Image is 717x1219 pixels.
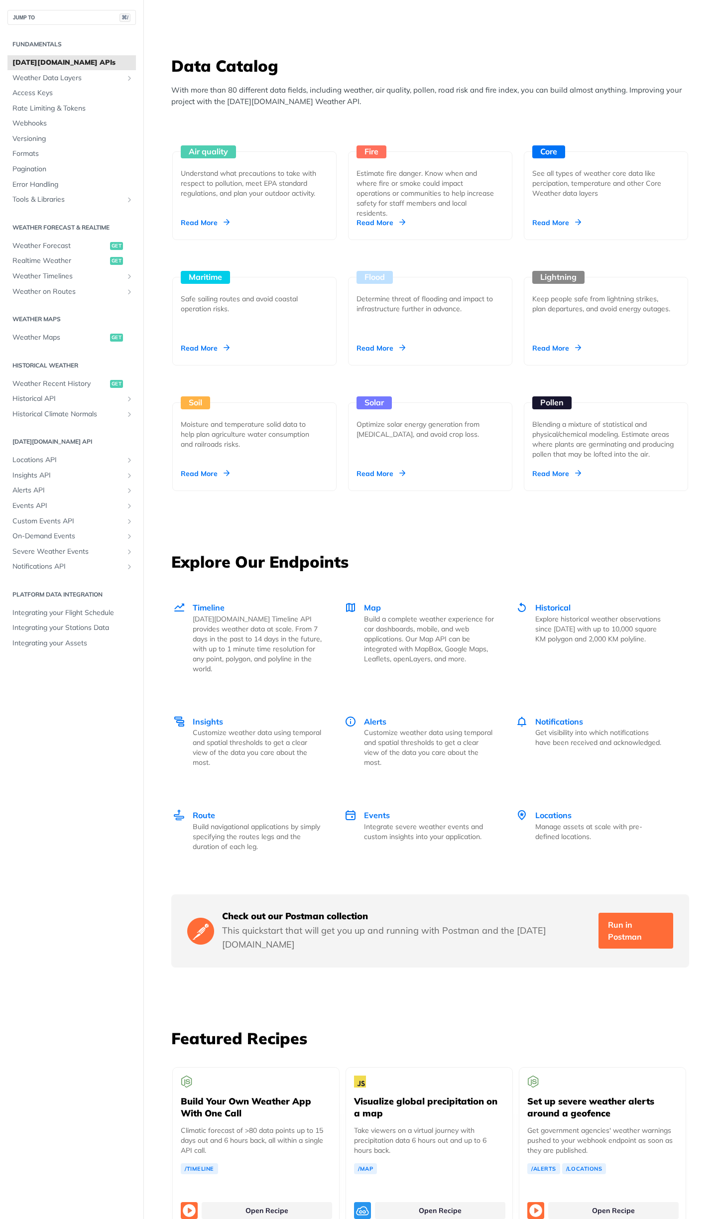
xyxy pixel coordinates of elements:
[12,455,123,465] span: Locations API
[345,602,357,613] img: Map
[7,40,136,49] h2: Fundamentals
[172,581,334,695] a: Timeline Timeline [DATE][DOMAIN_NAME] Timeline API provides weather data at scale. From 7 days in...
[181,218,230,228] div: Read More
[172,695,334,789] a: Insights Insights Customize weather data using temporal and spatial thresholds to get a clear vie...
[125,548,133,556] button: Show subpages for Severe Weather Events
[532,294,672,314] div: Keep people safe from lightning strikes, plan departures, and avoid energy outages.
[12,164,133,174] span: Pagination
[173,716,185,728] img: Insights
[7,284,136,299] a: Weather on RoutesShow subpages for Weather on Routes
[344,115,516,240] a: Fire Estimate fire danger. Know when and where fire or smoke could impact operations or communiti...
[181,343,230,353] div: Read More
[12,287,123,297] span: Weather on Routes
[7,315,136,324] h2: Weather Maps
[7,391,136,406] a: Historical APIShow subpages for Historical API
[535,810,572,820] span: Locations
[7,407,136,422] a: Historical Climate NormalsShow subpages for Historical Climate Normals
[516,716,528,728] img: Notifications
[110,380,123,388] span: get
[7,177,136,192] a: Error Handling
[357,294,496,314] div: Determine threat of flooding and impact to infrastructure further in advance.
[202,1202,332,1219] a: Open Recipe
[7,376,136,391] a: Weather Recent Historyget
[535,728,665,747] p: Get visibility into which notifications have been received and acknowledged.
[598,913,673,949] a: Run in Postman
[7,559,136,574] a: Notifications APIShow subpages for Notifications API
[12,623,133,633] span: Integrating your Stations Data
[193,614,323,674] p: [DATE][DOMAIN_NAME] Timeline API provides weather data at scale. From 7 days in the past to 14 da...
[7,620,136,635] a: Integrating your Stations Data
[181,396,210,409] div: Soil
[193,603,225,612] span: Timeline
[532,218,581,228] div: Read More
[548,1202,679,1219] a: Open Recipe
[125,288,133,296] button: Show subpages for Weather on Routes
[193,810,215,820] span: Route
[125,487,133,494] button: Show subpages for Alerts API
[7,86,136,101] a: Access Keys
[12,333,108,343] span: Weather Maps
[7,269,136,284] a: Weather TimelinesShow subpages for Weather Timelines
[168,240,341,366] a: Maritime Safe sailing routes and avoid coastal operation risks. Read More
[12,501,123,511] span: Events API
[110,242,123,250] span: get
[7,468,136,483] a: Insights APIShow subpages for Insights API
[7,606,136,620] a: Integrating your Flight Schedule
[7,192,136,207] a: Tools & LibrariesShow subpages for Tools & Libraries
[7,131,136,146] a: Versioning
[12,409,123,419] span: Historical Climate Normals
[125,196,133,204] button: Show subpages for Tools & Libraries
[171,55,694,77] h3: Data Catalog
[12,58,133,68] span: [DATE][DOMAIN_NAME] APIs
[193,717,223,727] span: Insights
[505,581,676,695] a: Historical Historical Explore historical weather observations since [DATE] with up to 10,000 squa...
[12,73,123,83] span: Weather Data Layers
[125,472,133,480] button: Show subpages for Insights API
[357,145,386,158] div: Fire
[12,547,123,557] span: Severe Weather Events
[535,614,665,644] p: Explore historical weather observations since [DATE] with up to 10,000 square KM polygon and 2,00...
[7,636,136,651] a: Integrating your Assets
[12,379,108,389] span: Weather Recent History
[181,1125,331,1155] p: Climatic forecast of >80 data points up to 15 days out and 6 hours back, all within a single API ...
[532,469,581,479] div: Read More
[12,531,123,541] span: On-Demand Events
[354,1125,504,1155] p: Take viewers on a virtual journey with precipitation data 6 hours out and up to 6 hours back.
[357,218,405,228] div: Read More
[125,410,133,418] button: Show subpages for Historical Climate Normals
[505,695,676,789] a: Notifications Notifications Get visibility into which notifications have been received and acknow...
[119,13,130,22] span: ⌘/
[12,486,123,495] span: Alerts API
[7,162,136,177] a: Pagination
[334,581,505,695] a: Map Map Build a complete weather experience for car dashboards, mobile, and web applications. Our...
[532,271,585,284] div: Lightning
[125,517,133,525] button: Show subpages for Custom Events API
[125,395,133,403] button: Show subpages for Historical API
[181,469,230,479] div: Read More
[7,253,136,268] a: Realtime Weatherget
[181,1096,331,1119] h5: Build Your Own Weather App With One Call
[357,343,405,353] div: Read More
[7,330,136,345] a: Weather Mapsget
[12,119,133,128] span: Webhooks
[7,10,136,25] button: JUMP TO⌘/
[357,419,496,439] div: Optimize solar energy generation from [MEDICAL_DATA], and avoid crop loss.
[532,168,672,198] div: See all types of weather core data like percipation, temperature and other Core Weather data layers
[354,1163,377,1174] a: /Map
[364,614,494,664] p: Build a complete weather experience for car dashboards, mobile, and web applications. Our Map API...
[110,257,123,265] span: get
[364,728,494,767] p: Customize weather data using temporal and spatial thresholds to get a clear view of the data you ...
[12,638,133,648] span: Integrating your Assets
[520,240,692,366] a: Lightning Keep people safe from lightning strikes, plan departures, and avoid energy outages. Rea...
[7,239,136,253] a: Weather Forecastget
[532,343,581,353] div: Read More
[181,271,230,284] div: Maritime
[12,195,123,205] span: Tools & Libraries
[7,483,136,498] a: Alerts APIShow subpages for Alerts API
[357,396,392,409] div: Solar
[527,1125,678,1155] p: Get government agencies' weather warnings pushed to your webhook endpoint as soon as they are pub...
[535,822,665,842] p: Manage assets at scale with pre-defined locations.
[7,223,136,232] h2: Weather Forecast & realtime
[527,1096,678,1119] h5: Set up severe weather alerts around a geofence
[125,456,133,464] button: Show subpages for Locations API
